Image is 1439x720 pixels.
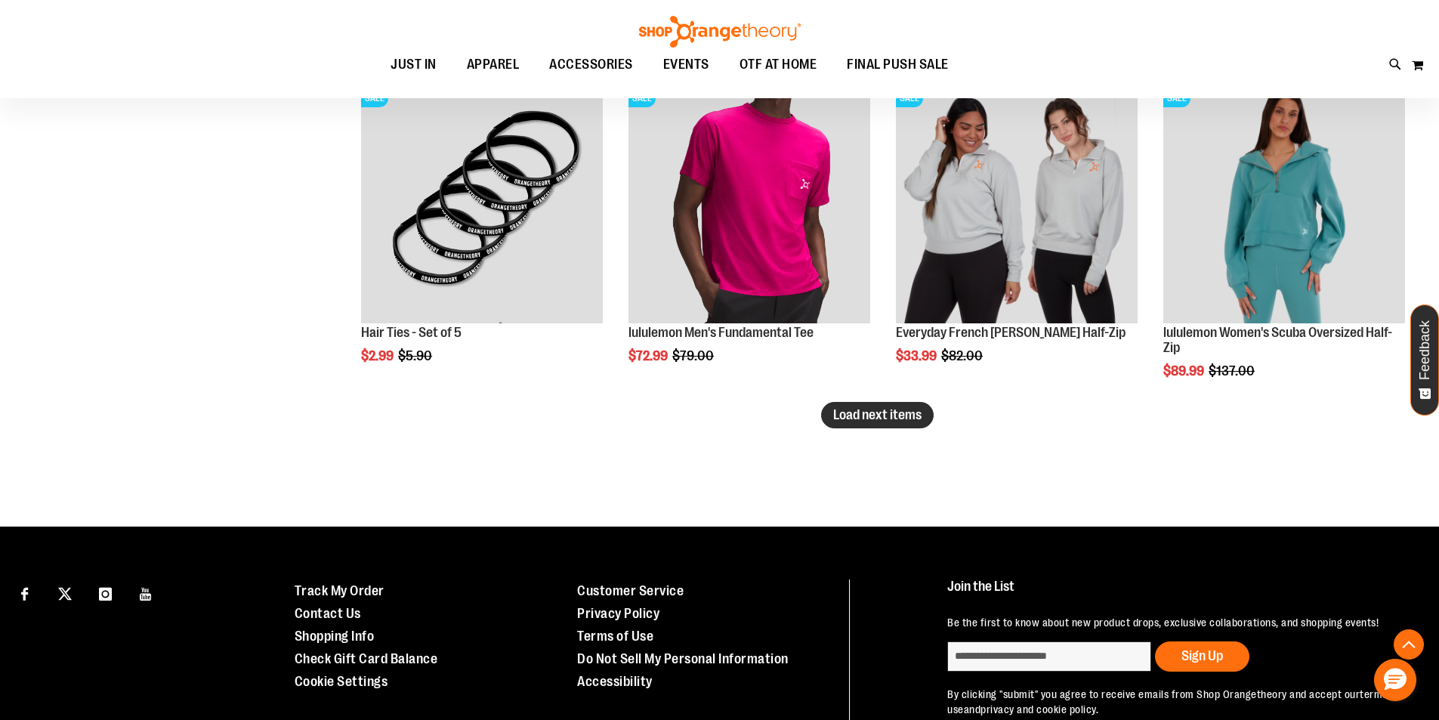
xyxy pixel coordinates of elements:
[295,651,438,666] a: Check Gift Card Balance
[740,48,817,82] span: OTF AT HOME
[980,703,1098,715] a: privacy and cookie policy.
[947,615,1404,630] p: Be the first to know about new product drops, exclusive collaborations, and shopping events!
[724,48,832,82] a: OTF AT HOME
[663,48,709,82] span: EVENTS
[577,583,684,598] a: Customer Service
[941,348,985,363] span: $82.00
[391,48,437,82] span: JUST IN
[1163,325,1392,355] a: lululemon Women's Scuba Oversized Half-Zip
[833,407,922,422] span: Load next items
[821,402,934,428] button: Load next items
[361,82,603,326] a: Hair Ties - Set of 5SALE
[452,48,535,82] a: APPAREL
[896,82,1138,326] a: Product image for Everyday French Terry 1/2 ZipSALE
[947,687,1404,717] p: By clicking "submit" you agree to receive emails from Shop Orangetheory and accept our and
[1163,82,1405,326] a: Product image for lululemon Womens Scuba Oversized Half ZipSALE
[628,325,814,340] a: lululemon Men's Fundamental Tee
[1374,659,1416,701] button: Hello, have a question? Let’s chat.
[947,641,1151,672] input: enter email
[1163,89,1190,107] span: SALE
[577,651,789,666] a: Do Not Sell My Personal Information
[295,674,388,689] a: Cookie Settings
[534,48,648,82] a: ACCESSORIES
[11,579,38,606] a: Visit our Facebook page
[637,16,803,48] img: Shop Orangetheory
[1163,82,1405,323] img: Product image for lululemon Womens Scuba Oversized Half Zip
[295,629,375,644] a: Shopping Info
[847,48,949,82] span: FINAL PUSH SALE
[52,579,79,606] a: Visit our X page
[672,348,716,363] span: $79.00
[577,606,659,621] a: Privacy Policy
[888,74,1145,402] div: product
[947,688,1400,715] a: terms of use
[467,48,520,82] span: APPAREL
[896,325,1126,340] a: Everyday French [PERSON_NAME] Half-Zip
[58,587,72,601] img: Twitter
[577,674,653,689] a: Accessibility
[375,48,452,82] a: JUST IN
[92,579,119,606] a: Visit our Instagram page
[1418,320,1432,380] span: Feedback
[577,629,653,644] a: Terms of Use
[1155,641,1249,672] button: Sign Up
[621,74,878,402] div: product
[133,579,159,606] a: Visit our Youtube page
[398,348,434,363] span: $5.90
[361,89,388,107] span: SALE
[628,348,670,363] span: $72.99
[896,89,923,107] span: SALE
[947,579,1404,607] h4: Join the List
[832,48,964,82] a: FINAL PUSH SALE
[628,82,870,326] a: OTF lululemon Mens The Fundamental T Wild BerrySALE
[1394,629,1424,660] button: Back To Top
[295,583,384,598] a: Track My Order
[1163,363,1206,379] span: $89.99
[1156,74,1413,416] div: product
[354,74,610,402] div: product
[628,89,656,107] span: SALE
[361,348,396,363] span: $2.99
[1181,648,1223,663] span: Sign Up
[549,48,633,82] span: ACCESSORIES
[295,606,361,621] a: Contact Us
[1410,304,1439,416] button: Feedback - Show survey
[361,82,603,323] img: Hair Ties - Set of 5
[628,82,870,323] img: OTF lululemon Mens The Fundamental T Wild Berry
[1209,363,1257,379] span: $137.00
[648,48,724,82] a: EVENTS
[361,325,462,340] a: Hair Ties - Set of 5
[896,348,939,363] span: $33.99
[896,82,1138,323] img: Product image for Everyday French Terry 1/2 Zip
